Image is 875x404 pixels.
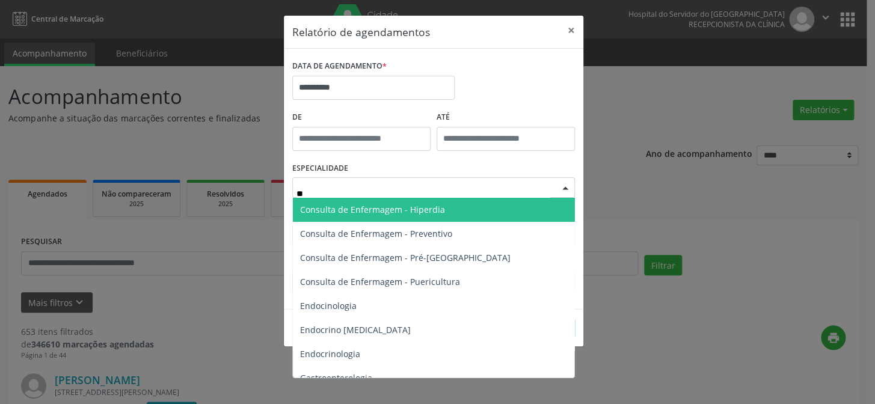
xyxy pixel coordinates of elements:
[300,252,511,263] span: Consulta de Enfermagem - Pré-[GEOGRAPHIC_DATA]
[437,108,575,127] label: ATÉ
[292,57,387,76] label: DATA DE AGENDAMENTO
[300,324,411,335] span: Endocrino [MEDICAL_DATA]
[292,159,348,178] label: ESPECIALIDADE
[300,276,460,287] span: Consulta de Enfermagem - Puericultura
[559,16,583,45] button: Close
[292,24,430,40] h5: Relatório de agendamentos
[300,300,357,311] span: Endocinologia
[300,348,360,360] span: Endocrinologia
[300,372,372,384] span: Gastroenterologia
[300,204,445,215] span: Consulta de Enfermagem - Hiperdia
[300,228,452,239] span: Consulta de Enfermagem - Preventivo
[292,108,431,127] label: De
